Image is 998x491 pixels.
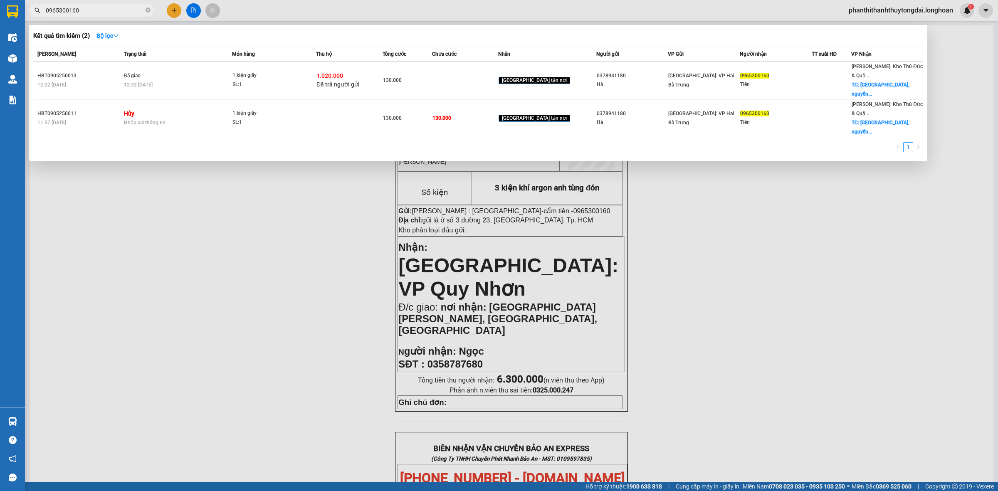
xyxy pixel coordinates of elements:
span: down [113,33,119,39]
li: 1 [903,142,913,152]
strong: Hủy [124,110,134,117]
span: 130.000 [383,77,402,83]
input: Tìm tên, số ĐT hoặc mã đơn [46,6,144,15]
span: notification [9,455,17,463]
span: [GEOGRAPHIC_DATA]: VP Hai Bà Trưng [668,73,734,88]
span: Người gửi [596,51,619,57]
div: Hà [597,118,668,127]
div: SL: 1 [232,80,295,89]
button: left [893,142,903,152]
span: TC: [GEOGRAPHIC_DATA], nguyễn... [852,120,909,135]
span: Chưa cước [432,51,457,57]
span: Thu hộ [316,51,332,57]
div: HBT0905250011 [37,109,121,118]
span: search [35,7,40,13]
span: [GEOGRAPHIC_DATA] tận nơi [499,77,570,84]
span: 130.000 [383,115,402,121]
span: [GEOGRAPHIC_DATA] tận nơi [499,115,570,122]
span: TT xuất HĐ [812,51,837,57]
img: warehouse-icon [8,54,17,63]
div: HBT0905250013 [37,72,121,80]
button: right [913,142,923,152]
span: Đã giao [124,73,141,79]
div: 0378941180 [597,109,668,118]
span: 12:32 [DATE] [124,82,153,88]
button: Bộ lọcdown [90,29,126,42]
div: 1 kiện giấy [232,71,295,80]
span: Trạng thái [124,51,146,57]
span: [PERSON_NAME]: Kho Thủ Đức & Quậ... [852,101,923,116]
li: Previous Page [893,142,903,152]
span: 12:02 [DATE] [37,82,66,88]
img: logo-vxr [7,5,18,18]
span: 1.020.000 [316,72,343,79]
span: TC: [GEOGRAPHIC_DATA], nguyễn... [852,82,909,97]
img: warehouse-icon [8,75,17,84]
span: message [9,474,17,481]
span: right [916,144,921,149]
span: Tổng cước [383,51,406,57]
span: Người nhận [740,51,767,57]
div: Hà [597,80,668,89]
span: VP Nhận [851,51,872,57]
span: Món hàng [232,51,255,57]
span: [PERSON_NAME] [37,51,76,57]
span: VP Gửi [668,51,684,57]
img: warehouse-icon [8,33,17,42]
div: SL: 1 [232,118,295,127]
div: Tiên [740,80,811,89]
span: close-circle [146,7,151,15]
div: Tiên [740,118,811,127]
span: 0965300160 [740,111,769,116]
span: Nhãn [498,51,510,57]
span: question-circle [9,436,17,444]
div: 1 kiện giấy [232,109,295,118]
span: 0965300160 [740,73,769,79]
span: Nhập sai thông tin [124,120,166,126]
a: 1 [904,143,913,152]
strong: Bộ lọc [96,32,119,39]
img: solution-icon [8,96,17,104]
span: close-circle [146,7,151,12]
span: Đã trả người gửi [316,81,360,88]
span: 11:57 [DATE] [37,120,66,126]
span: left [896,144,901,149]
img: warehouse-icon [8,417,17,426]
li: Next Page [913,142,923,152]
span: [PERSON_NAME]: Kho Thủ Đức & Quậ... [852,64,923,79]
span: 130.000 [432,115,451,121]
span: [GEOGRAPHIC_DATA]: VP Hai Bà Trưng [668,111,734,126]
div: 0378941180 [597,72,668,80]
h3: Kết quả tìm kiếm ( 2 ) [33,32,90,40]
